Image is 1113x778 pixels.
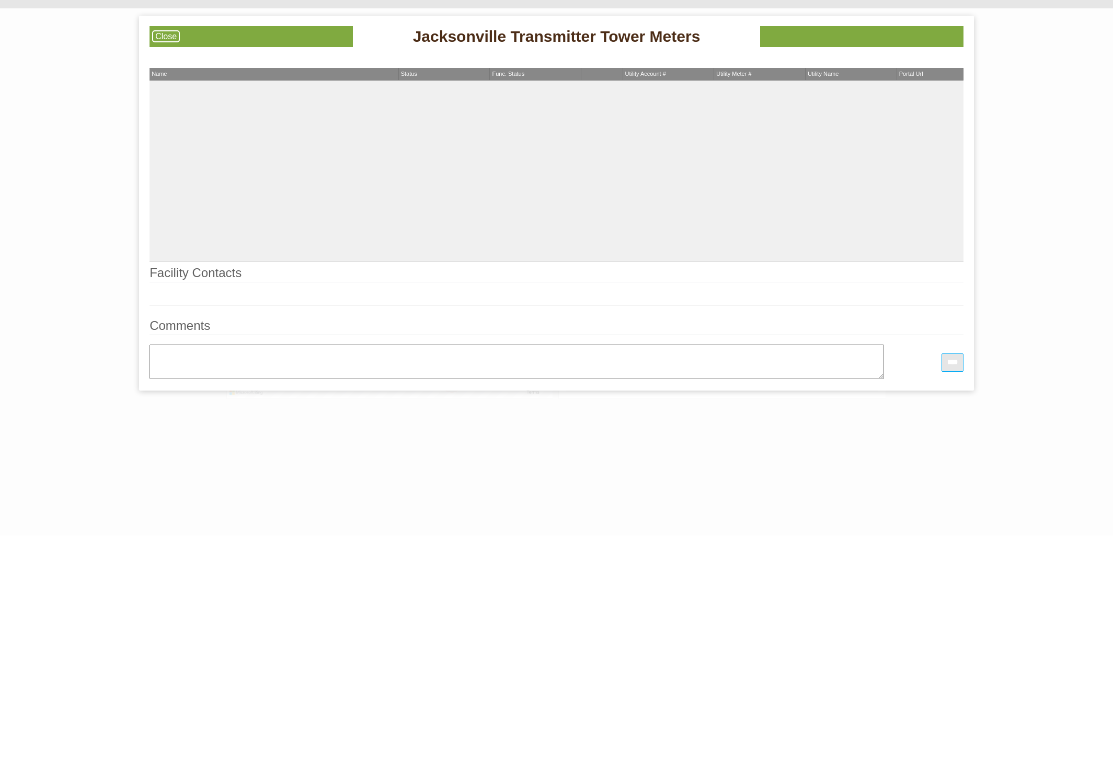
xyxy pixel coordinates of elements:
span: Utility Account # [625,71,666,77]
th: Name [150,68,399,81]
legend: Facility Contacts [150,267,963,282]
th: &nbsp; [581,68,623,81]
legend: Comments [150,319,963,335]
th: Utility Name [806,68,897,81]
th: Utility Meter # [714,68,806,81]
th: Status [399,68,490,81]
span: Func. Status [492,71,524,77]
a: Close [152,30,180,42]
span: Utility Meter # [716,71,751,77]
span: Name [152,71,167,77]
span: Status [401,71,417,77]
th: Utility Account # [623,68,715,81]
th: Portal Url [897,68,963,81]
span: Portal Url [899,71,923,77]
th: Func. Status [490,68,581,81]
span: Jacksonville Transmitter Tower Meters [413,26,701,47]
span: Utility Name [808,71,839,77]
